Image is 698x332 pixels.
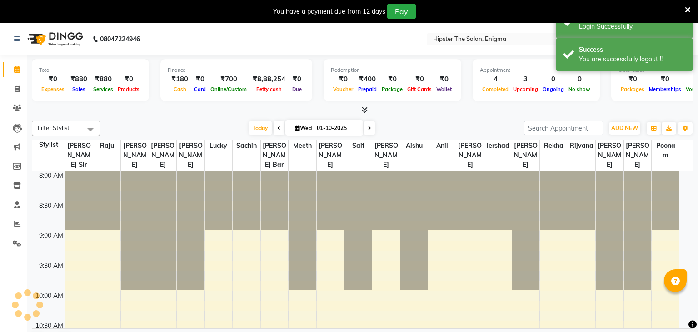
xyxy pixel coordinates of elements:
div: ₹0 [379,74,405,85]
span: Petty cash [254,86,284,92]
span: saif [344,140,372,151]
div: 8:00 AM [37,171,65,181]
span: [PERSON_NAME] [149,140,176,171]
span: [PERSON_NAME] sir [65,140,93,171]
span: rijvana [568,140,595,151]
span: Card [192,86,208,92]
div: 4 [480,74,511,85]
span: Completed [480,86,511,92]
span: Package [379,86,405,92]
span: Due [290,86,304,92]
span: Products [115,86,142,92]
div: Login Successfully. [579,22,686,31]
div: 10:00 AM [34,291,65,301]
div: ₹0 [405,74,434,85]
span: Gift Cards [405,86,434,92]
span: [PERSON_NAME] bar [261,140,288,171]
div: ₹0 [289,74,305,85]
div: Stylist [32,140,65,150]
span: [PERSON_NAME] [624,140,651,171]
span: Rekha [540,140,567,151]
div: Success [579,45,686,55]
div: ₹0 [115,74,142,85]
div: 9:30 AM [37,261,65,271]
span: [PERSON_NAME] [177,140,204,171]
span: sachin [233,140,260,151]
div: Redemption [331,66,454,74]
div: ₹400 [355,74,379,85]
span: iershad [484,140,511,151]
div: Finance [168,66,305,74]
input: Search Appointment [524,121,603,135]
span: Cash [171,86,189,92]
div: ₹8,88,254 [249,74,289,85]
div: ₹0 [331,74,355,85]
b: 08047224946 [100,26,140,52]
div: You have a payment due from 12 days [273,7,385,16]
span: Prepaid [356,86,379,92]
span: Memberships [647,86,683,92]
span: Aishu [400,140,428,151]
span: Upcoming [511,86,540,92]
div: 8:30 AM [37,201,65,211]
span: No show [566,86,593,92]
div: ₹0 [434,74,454,85]
button: ADD NEW [609,122,640,135]
div: 0 [566,74,593,85]
span: anil [428,140,455,151]
div: Total [39,66,142,74]
div: ₹880 [91,74,115,85]
span: Ongoing [540,86,566,92]
span: Filter Stylist [38,124,70,131]
span: Expenses [39,86,67,92]
div: ₹180 [168,74,192,85]
span: Wed [293,125,314,131]
span: [PERSON_NAME] [121,140,148,171]
span: Lucky [205,140,232,151]
span: [PERSON_NAME] [317,140,344,171]
span: [PERSON_NAME] [372,140,399,171]
div: You are successfully logout !! [579,55,686,64]
span: meeth [289,140,316,151]
span: Today [249,121,272,135]
span: [PERSON_NAME] [596,140,623,171]
span: [PERSON_NAME] [456,140,484,171]
button: Pay [387,4,416,19]
span: Services [91,86,115,92]
span: Voucher [331,86,355,92]
span: Wallet [434,86,454,92]
span: poonam [652,140,679,161]
div: ₹880 [67,74,91,85]
span: ADD NEW [611,125,638,131]
span: Sales [70,86,88,92]
div: ₹0 [192,74,208,85]
div: 9:00 AM [37,231,65,241]
input: 2025-10-01 [314,121,359,135]
div: ₹0 [647,74,683,85]
div: ₹700 [208,74,249,85]
div: 3 [511,74,540,85]
span: Online/Custom [208,86,249,92]
span: [PERSON_NAME] [512,140,539,171]
span: Raju [93,140,120,151]
div: 0 [540,74,566,85]
span: Packages [618,86,647,92]
div: 10:30 AM [34,321,65,331]
div: Appointment [480,66,593,74]
img: logo [23,26,85,52]
div: ₹0 [39,74,67,85]
div: ₹0 [618,74,647,85]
